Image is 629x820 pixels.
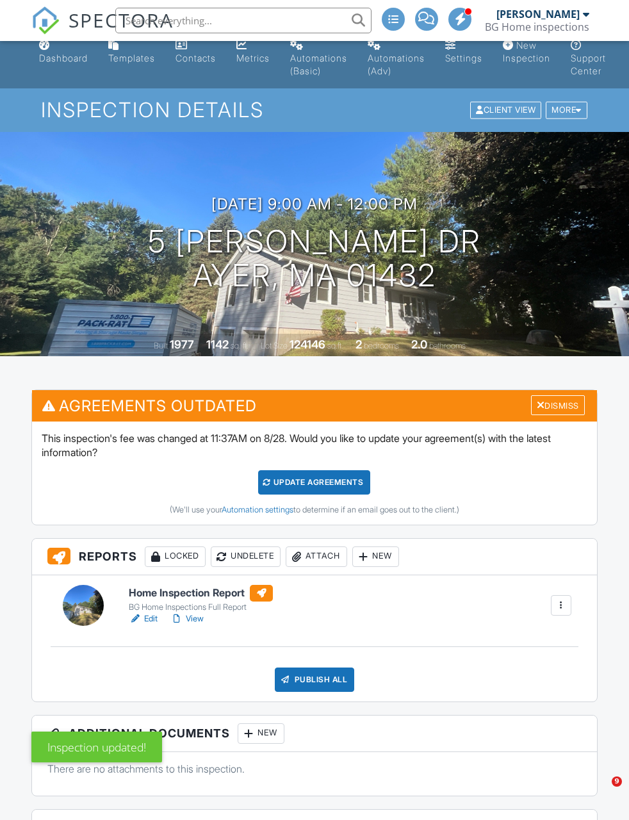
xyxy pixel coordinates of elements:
[129,612,158,625] a: Edit
[285,34,352,83] a: Automations (Basic)
[47,762,582,776] p: There are no attachments to this inspection.
[429,341,466,350] span: bathrooms
[585,776,616,807] iframe: Intercom live chat
[485,20,589,33] div: BG Home inspections
[363,34,430,83] a: Automations (Advanced)
[115,8,372,33] input: Search everything...
[445,53,482,63] div: Settings
[154,341,168,350] span: Built
[176,53,216,63] div: Contacts
[32,716,597,752] h3: Additional Documents
[498,34,555,70] a: New Inspection
[352,546,399,567] div: New
[290,338,325,351] div: 124146
[222,505,293,514] a: Automation settings
[261,341,288,350] span: Lot Size
[355,338,362,351] div: 2
[496,8,580,20] div: [PERSON_NAME]
[236,53,270,63] div: Metrics
[286,546,347,567] div: Attach
[32,390,597,422] h3: Agreements Outdated
[42,505,587,515] div: (We'll use your to determine if an email goes out to the client.)
[231,341,249,350] span: sq. ft.
[129,602,273,612] div: BG Home Inspections Full Report
[103,34,160,70] a: Templates
[148,225,481,293] h1: 5 [PERSON_NAME] Dr Ayer, MA 01432
[211,195,418,213] h3: [DATE] 9:00 am - 12:00 pm
[368,53,425,76] div: Automations (Adv)
[129,585,273,613] a: Home Inspection Report BG Home Inspections Full Report
[327,341,343,350] span: sq.ft.
[612,776,622,787] span: 9
[31,732,162,762] div: Inspection updated!
[411,338,427,351] div: 2.0
[32,422,597,525] div: This inspection's fee was changed at 11:37AM on 8/28. Would you like to update your agreement(s) ...
[364,341,399,350] span: bedrooms
[170,34,221,70] a: Contacts
[34,34,93,70] a: Dashboard
[39,53,88,63] div: Dashboard
[469,104,544,114] a: Client View
[231,34,275,70] a: Metrics
[108,53,155,63] div: Templates
[170,612,204,625] a: View
[546,102,587,119] div: More
[531,395,585,415] div: Dismiss
[211,546,281,567] div: Undelete
[470,102,541,119] div: Client View
[206,338,229,351] div: 1142
[41,99,589,121] h1: Inspection Details
[31,17,174,44] a: SPECTORA
[238,723,284,744] div: New
[258,470,370,495] div: Update Agreements
[69,6,174,33] span: SPECTORA
[170,338,194,351] div: 1977
[275,668,355,692] div: Publish All
[290,53,347,76] div: Automations (Basic)
[566,34,611,83] a: Support Center
[145,546,206,567] div: Locked
[32,539,597,575] h3: Reports
[571,53,606,76] div: Support Center
[440,34,487,70] a: Settings
[129,585,273,602] h6: Home Inspection Report
[31,6,60,35] img: The Best Home Inspection Software - Spectora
